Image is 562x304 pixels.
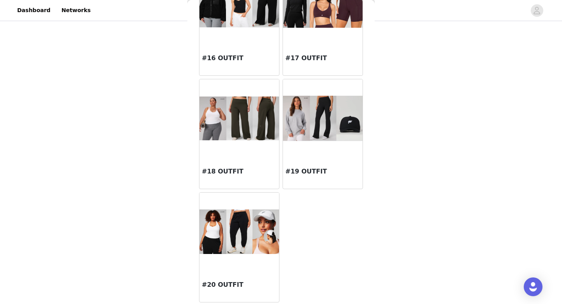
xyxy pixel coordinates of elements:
[524,277,542,296] div: Open Intercom Messenger
[283,96,363,141] img: #19 OUTFIT
[285,167,360,176] h3: #19 OUTFIT
[12,2,55,19] a: Dashboard
[199,209,279,254] img: #20 OUTFIT
[202,167,277,176] h3: #18 OUTFIT
[202,280,277,290] h3: #20 OUTFIT
[199,97,279,141] img: #18 OUTFIT
[285,54,360,63] h3: #17 OUTFIT
[533,4,541,17] div: avatar
[57,2,95,19] a: Networks
[202,54,277,63] h3: #16 OUTFIT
